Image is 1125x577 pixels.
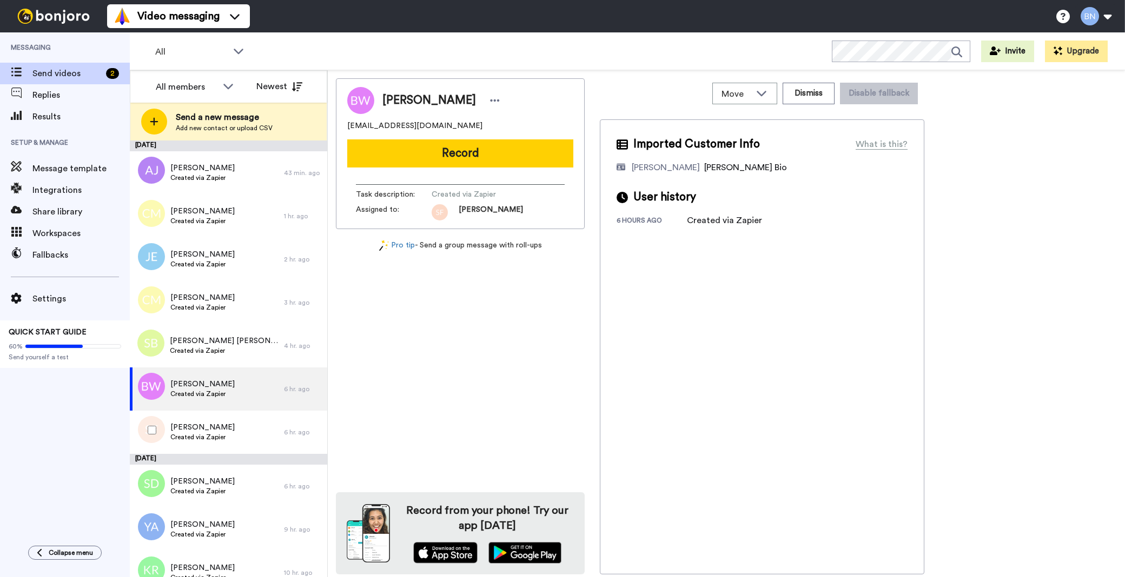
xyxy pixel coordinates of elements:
[170,217,235,225] span: Created via Zapier
[356,189,432,200] span: Task description :
[138,286,165,313] img: cm.png
[347,504,390,562] img: download
[347,139,573,167] button: Record
[284,385,322,393] div: 6 hr. ago
[401,503,574,533] h4: Record from your phone! Try our app [DATE]
[32,89,130,102] span: Replies
[130,140,327,151] div: [DATE]
[336,240,585,251] div: - Send a group message with roll-ups
[170,530,235,539] span: Created via Zapier
[248,76,310,97] button: Newest
[106,68,119,79] div: 2
[155,45,228,58] span: All
[284,568,322,577] div: 10 hr. ago
[138,470,165,497] img: sd.png
[284,428,322,437] div: 6 hr. ago
[284,525,322,534] div: 9 hr. ago
[32,110,130,123] span: Results
[170,249,235,260] span: [PERSON_NAME]
[284,212,322,220] div: 1 hr. ago
[1045,41,1108,62] button: Upgrade
[432,204,448,220] img: sf.png
[138,157,165,184] img: aj.png
[138,243,165,270] img: je.png
[284,255,322,264] div: 2 hr. ago
[633,189,696,205] span: User history
[138,513,165,540] img: ya.png
[137,330,164,357] img: sb.png
[347,120,482,131] span: [EMAIL_ADDRESS][DOMAIN_NAME]
[840,83,918,104] button: Disable fallback
[170,433,235,441] span: Created via Zapier
[459,204,523,220] span: [PERSON_NAME]
[138,373,165,400] img: bw.png
[32,227,130,240] span: Workspaces
[284,341,322,350] div: 4 hr. ago
[856,138,908,151] div: What is this?
[170,336,279,346] span: [PERSON_NAME] [PERSON_NAME]
[170,476,235,487] span: [PERSON_NAME]
[170,379,235,390] span: [PERSON_NAME]
[284,169,322,177] div: 43 min. ago
[176,124,273,132] span: Add new contact or upload CSV
[156,80,217,93] div: All members
[170,260,235,269] span: Created via Zapier
[617,216,687,227] div: 6 hours ago
[137,9,220,24] span: Video messaging
[347,87,374,114] img: Image of Barbara Walker
[633,136,760,152] span: Imported Customer Info
[170,422,235,433] span: [PERSON_NAME]
[413,542,478,563] img: appstore
[9,342,23,351] span: 60%
[49,548,93,557] span: Collapse menu
[170,173,235,182] span: Created via Zapier
[432,189,534,200] span: Created via Zapier
[488,542,561,563] img: playstore
[356,204,432,220] span: Assigned to:
[170,519,235,530] span: [PERSON_NAME]
[379,240,415,251] a: Pro tip
[9,353,121,361] span: Send yourself a test
[32,292,130,305] span: Settings
[32,249,130,261] span: Fallbacks
[170,163,235,173] span: [PERSON_NAME]
[632,161,700,174] div: [PERSON_NAME]
[722,88,751,100] span: Move
[284,482,322,491] div: 6 hr. ago
[32,184,130,197] span: Integrations
[687,214,762,227] div: Created via Zapier
[170,346,279,355] span: Created via Zapier
[170,390,235,398] span: Created via Zapier
[32,205,130,218] span: Share library
[176,111,273,124] span: Send a new message
[13,9,94,24] img: bj-logo-header-white.svg
[284,298,322,307] div: 3 hr. ago
[170,487,235,495] span: Created via Zapier
[379,240,389,251] img: magic-wand.svg
[9,328,87,336] span: QUICK START GUIDE
[32,67,102,80] span: Send videos
[114,8,131,25] img: vm-color.svg
[28,546,102,560] button: Collapse menu
[170,292,235,303] span: [PERSON_NAME]
[170,303,235,312] span: Created via Zapier
[981,41,1034,62] button: Invite
[170,562,235,573] span: [PERSON_NAME]
[32,162,130,175] span: Message template
[704,163,787,172] span: [PERSON_NAME] Bio
[382,92,476,109] span: [PERSON_NAME]
[783,83,835,104] button: Dismiss
[170,206,235,217] span: [PERSON_NAME]
[138,200,165,227] img: cm.png
[130,454,327,465] div: [DATE]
